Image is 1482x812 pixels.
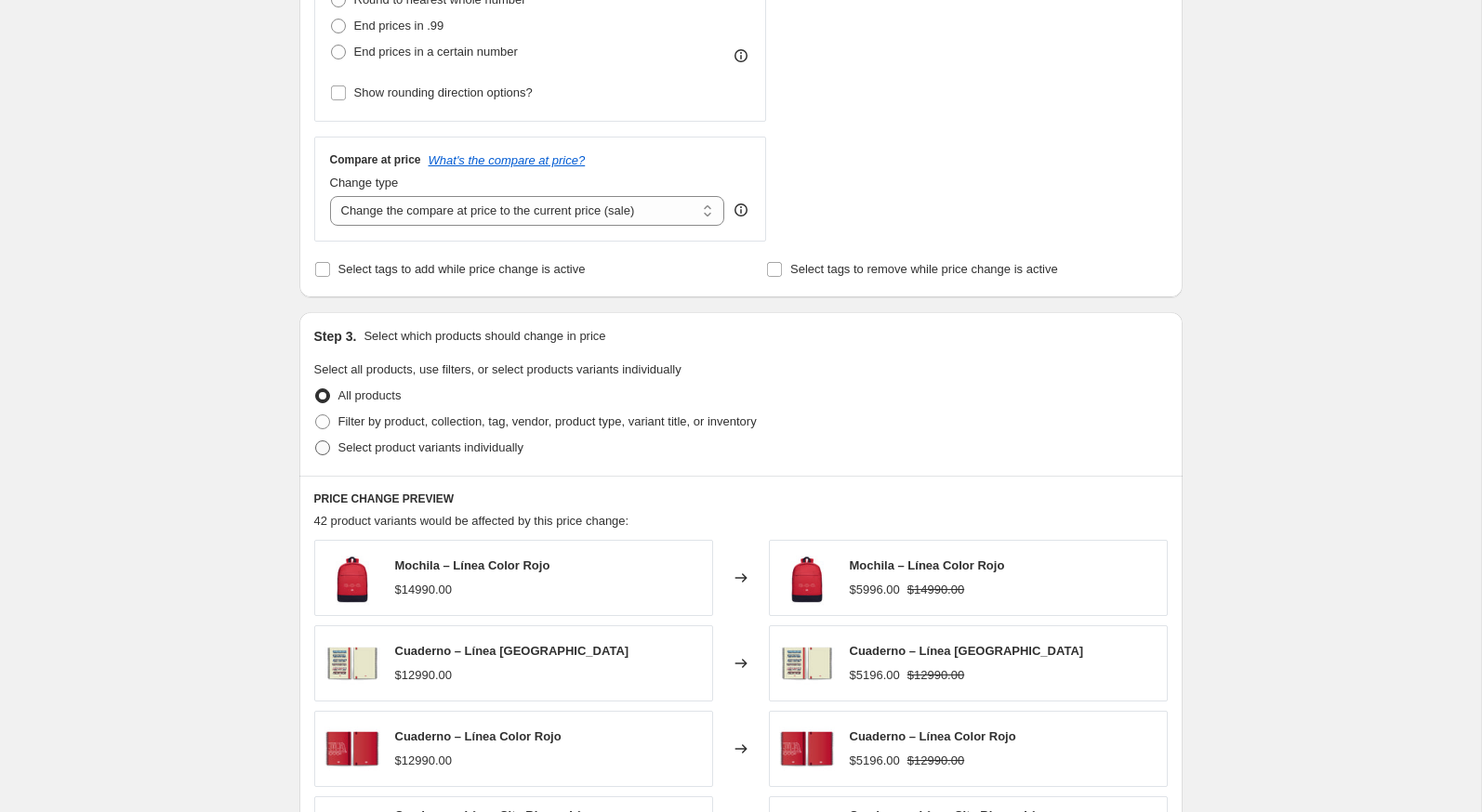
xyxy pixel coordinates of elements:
span: Mochila – Línea Color Rojo [850,558,1005,572]
div: $12990.00 [395,752,452,770]
div: $14990.00 [395,581,452,599]
span: Cuaderno – Línea Color Rojo [850,729,1016,743]
span: Select tags to add while price change is active [338,262,586,276]
span: Select tags to remove while price change is active [790,262,1058,276]
p: Select which products should change in price [364,327,605,346]
img: cuaderno-trenes-8ba08cc7-d70b-40eb-b419-f325641fea80_80x.jpg [779,635,835,691]
span: Cuaderno – Línea [GEOGRAPHIC_DATA] [850,644,1084,658]
img: cuaderno-color-7ba9b94c-b812-4703-bf16-7058199f91e6_80x.jpg [324,721,380,777]
img: cuaderno-color-7ba9b94c-b812-4703-bf16-7058199f91e6_80x.jpg [779,721,835,777]
div: $5196.00 [850,752,900,770]
span: Filter by product, collection, tag, vendor, product type, variant title, or inventory [338,414,757,428]
h3: Compare at price [330,152,421,167]
div: $12990.00 [395,666,452,685]
span: Change type [330,176,399,190]
span: All products [338,388,402,402]
strike: $12990.00 [907,752,964,770]
button: What's the compare at price? [429,153,586,167]
span: Mochila – Línea Color Rojo [395,558,550,572]
span: End prices in .99 [354,19,444,33]
span: Show rounding direction options? [354,85,533,99]
h2: Step 3. [314,327,357,346]
span: Cuaderno – Línea [GEOGRAPHIC_DATA] [395,644,629,658]
div: help [732,201,750,219]
img: cuaderno-trenes-8ba08cc7-d70b-40eb-b419-f325641fea80_80x.jpg [324,635,380,691]
span: Select product variants individually [338,440,523,454]
span: End prices in a certain number [354,45,518,59]
span: Select all products, use filters, or select products variants individually [314,362,681,376]
div: $5196.00 [850,666,900,685]
h6: PRICE CHANGE PREVIEW [314,491,1168,506]
img: mochila-color-e83ce799-7854-4576-afff-a7749620bdc5_80x.jpg [779,550,835,606]
strike: $14990.00 [907,581,964,599]
span: Cuaderno – Línea Color Rojo [395,729,562,743]
strike: $12990.00 [907,666,964,685]
img: mochila-color-e83ce799-7854-4576-afff-a7749620bdc5_80x.jpg [324,550,380,606]
span: 42 product variants would be affected by this price change: [314,514,629,528]
div: $5996.00 [850,581,900,599]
